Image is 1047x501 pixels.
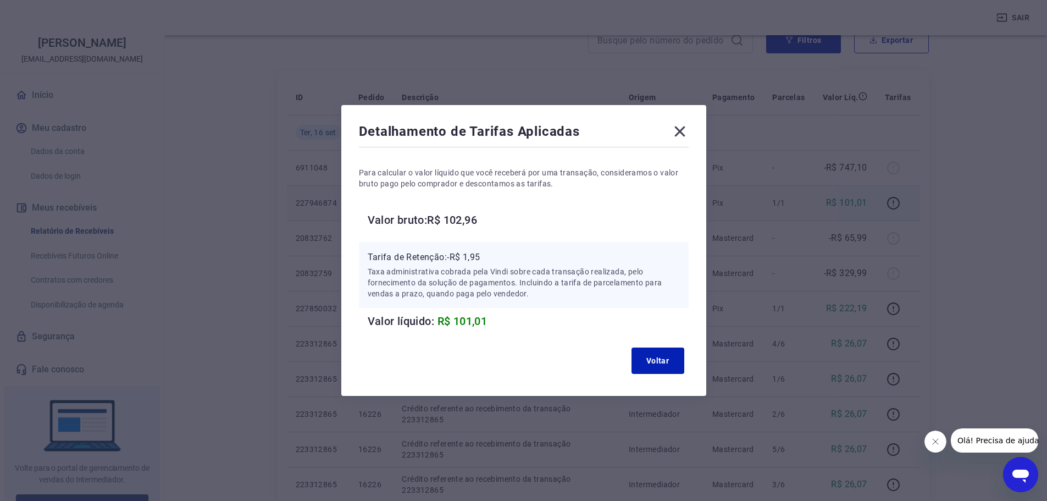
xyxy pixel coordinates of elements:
[7,8,92,16] span: Olá! Precisa de ajuda?
[368,251,680,264] p: Tarifa de Retenção: -R$ 1,95
[951,428,1038,453] iframe: Mensagem da empresa
[359,167,689,189] p: Para calcular o valor líquido que você receberá por uma transação, consideramos o valor bruto pag...
[1003,457,1038,492] iframe: Botão para abrir a janela de mensagens
[924,431,946,453] iframe: Fechar mensagem
[368,211,689,229] h6: Valor bruto: R$ 102,96
[368,266,680,299] p: Taxa administrativa cobrada pela Vindi sobre cada transação realizada, pelo fornecimento da soluç...
[368,312,689,330] h6: Valor líquido:
[359,123,689,145] div: Detalhamento de Tarifas Aplicadas
[437,315,488,328] span: R$ 101,01
[631,348,684,374] button: Voltar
